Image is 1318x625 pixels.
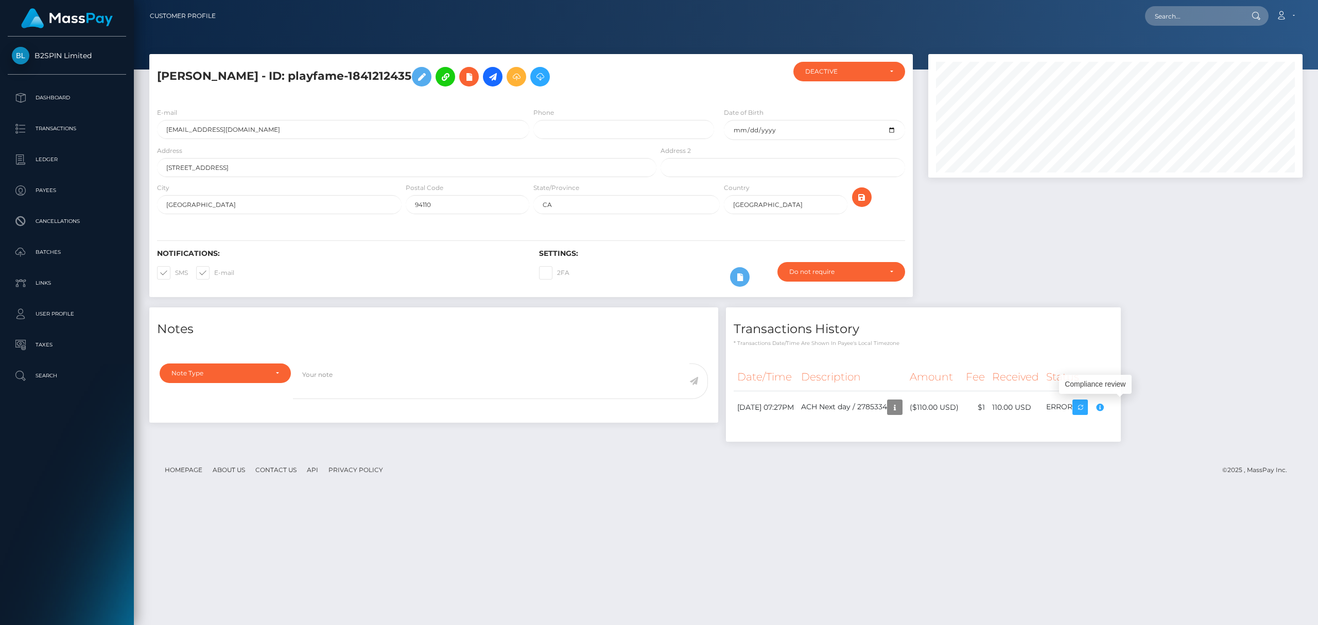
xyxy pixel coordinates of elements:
[661,146,691,155] label: Address 2
[8,363,126,389] a: Search
[8,270,126,296] a: Links
[12,214,122,229] p: Cancellations
[8,178,126,203] a: Payees
[539,249,906,258] h6: Settings:
[157,320,710,338] h4: Notes
[8,51,126,60] span: B2SPIN Limited
[533,183,579,193] label: /Province
[157,108,177,117] label: E-mail
[989,363,1043,391] th: Received
[12,368,122,384] p: Search
[724,108,764,117] label: Date of Birth
[734,363,797,391] th: Date/Time
[160,363,291,383] button: Note Type
[533,184,549,192] mh: State
[12,90,122,106] p: Dashboard
[171,369,267,377] div: Note Type
[906,391,962,424] td: ($110.00 USD)
[533,108,554,117] label: Phone
[150,5,216,27] a: Customer Profile
[734,320,1113,338] h4: Transactions History
[797,391,906,424] td: ACH Next day / 2785334
[12,306,122,322] p: User Profile
[157,146,182,155] label: Address
[724,183,750,193] label: Country
[789,268,881,276] div: Do not require
[989,391,1043,424] td: 110.00 USD
[251,462,301,478] a: Contact Us
[12,337,122,353] p: Taxes
[797,363,906,391] th: Description
[1222,464,1295,476] div: © 2025 , MassPay Inc.
[805,67,881,76] div: DEACTIVE
[8,301,126,327] a: User Profile
[483,67,502,86] a: Initiate Payout
[196,266,234,280] label: E-mail
[8,209,126,234] a: Cancellations
[962,363,989,391] th: Fee
[157,183,169,193] label: City
[1046,370,1079,383] mh: Status
[1059,375,1132,394] div: Compliance review
[1043,391,1113,424] td: ERROR
[12,275,122,291] p: Links
[8,332,126,358] a: Taxes
[8,85,126,111] a: Dashboard
[157,266,188,280] label: SMS
[8,147,126,172] a: Ledger
[157,249,524,258] h6: Notifications:
[539,266,569,280] label: 2FA
[8,116,126,142] a: Transactions
[12,183,122,198] p: Payees
[324,462,387,478] a: Privacy Policy
[734,391,797,424] td: [DATE] 07:27PM
[734,339,1113,347] p: * Transactions date/time are shown in payee's local timezone
[906,363,962,391] th: Amount
[161,462,206,478] a: Homepage
[209,462,249,478] a: About Us
[157,62,651,92] h5: [PERSON_NAME] - ID: playfame-1841212435
[12,245,122,260] p: Batches
[303,462,322,478] a: API
[21,8,113,28] img: MassPay Logo
[8,239,126,265] a: Batches
[962,391,989,424] td: $1
[793,62,905,81] button: DEACTIVE
[12,152,122,167] p: Ledger
[12,121,122,136] p: Transactions
[1145,6,1242,26] input: Search...
[406,183,443,193] label: Postal Code
[12,47,29,64] img: B2SPIN Limited
[777,262,905,282] button: Do not require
